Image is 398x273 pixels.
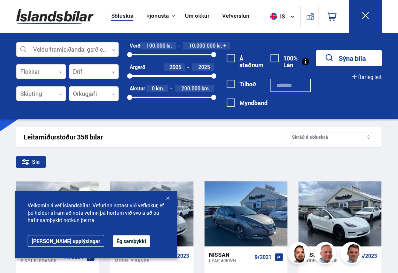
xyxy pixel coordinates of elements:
span: 5/2023 [360,253,377,259]
div: Skráð á söluskrá [286,132,374,142]
span: km. [156,86,164,91]
label: Myndband [227,100,268,106]
a: Vefverslun [222,13,249,20]
a: Um okkur [185,13,209,20]
div: Leitarniðurstöður 358 bílar [24,133,286,141]
span: kr. [167,43,172,49]
button: Ég samþykki [113,235,150,247]
span: 100.000 [146,42,165,49]
div: Nissan [209,251,252,258]
button: is [267,6,300,27]
span: 2025 [198,63,210,70]
img: siFngHWaQ9KaOqBr.png [315,243,337,265]
label: Tilboð [227,81,256,87]
div: e:Ny1 ELEGANCE [21,258,60,263]
span: 9/2021 [255,254,272,260]
a: [PERSON_NAME] upplýsingar [28,235,104,247]
div: Leaf 40KWH [209,258,252,263]
span: 11/2024 [63,254,83,260]
span: km. [202,86,210,91]
div: Sía [16,156,46,168]
span: 2005 [170,63,181,70]
div: Verð [130,43,140,49]
div: Akstur [130,86,145,91]
span: 10/2023 [169,253,189,259]
span: is [267,13,286,20]
span: 200.000 [181,85,200,92]
img: G0Ugv5HjCgRt.svg [16,4,94,28]
label: Á staðnum [227,55,263,69]
img: svg+xml;base64,PHN2ZyB4bWxucz0iaHR0cDovL3d3dy53My5vcmcvMjAwMC9zdmciIHdpZHRoPSI1MTIiIGhlaWdodD0iNT... [270,13,277,20]
button: Þjónusta [146,13,169,20]
a: Söluskrá [111,13,133,20]
img: FbJEzSuNWCJXmdc-.webp [342,243,364,265]
button: Ítarleg leit [352,74,382,80]
div: Model Y RANGE [115,258,166,263]
div: Árgerð [130,64,145,70]
button: Opna LiveChat spjallviðmót [6,3,28,25]
span: 0 [152,85,155,92]
label: 100% Lán [270,55,298,69]
span: Velkomin á vef Íslandsbílar. Vefurinn notast við vefkökur, ef þú heldur áfram að nota vefinn þá h... [28,202,164,224]
span: 10.000.000 [189,42,216,49]
img: nhp88E3Fdnt1Opn2.png [289,243,311,265]
button: Sýna bíla [316,50,382,66]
